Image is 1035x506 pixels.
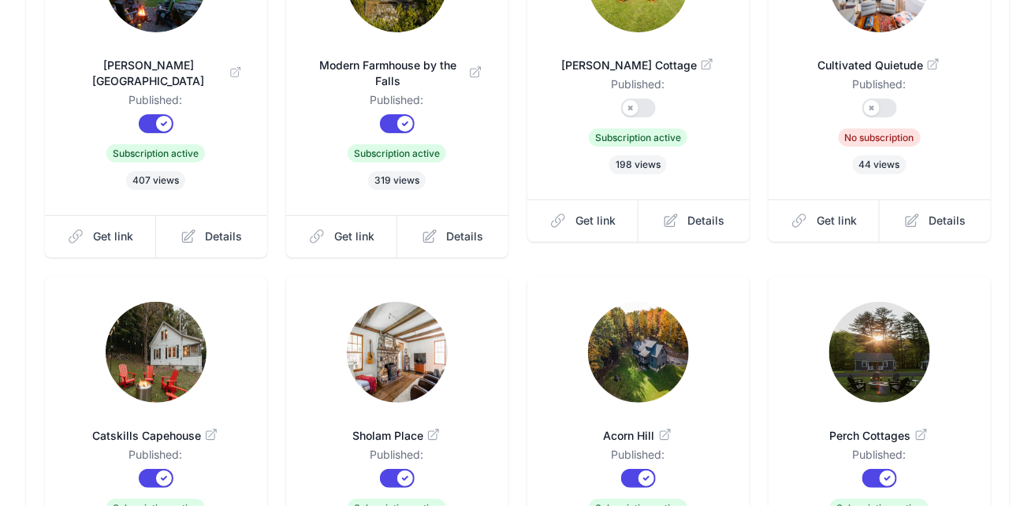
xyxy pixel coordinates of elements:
[794,39,966,76] a: Cultivated Quietude
[638,199,750,242] a: Details
[589,128,687,147] span: Subscription active
[817,213,857,229] span: Get link
[334,229,374,244] span: Get link
[126,171,185,190] span: 407 views
[311,428,483,444] span: Sholam Place
[70,409,242,447] a: Catskills Capehouse
[156,215,267,258] a: Details
[397,215,508,258] a: Details
[588,302,689,403] img: xn43evbbayg2pjjjtz1wn17ag0ji
[609,155,667,174] span: 198 views
[70,92,242,114] dd: Published:
[70,39,242,92] a: [PERSON_NAME][GEOGRAPHIC_DATA]
[527,199,639,242] a: Get link
[311,92,483,114] dd: Published:
[829,302,930,403] img: 0uo6fp2wb57pvq4v6w237t4x8v8h
[553,409,724,447] a: Acorn Hill
[553,39,724,76] a: [PERSON_NAME] Cottage
[311,409,483,447] a: Sholam Place
[70,428,242,444] span: Catskills Capehouse
[553,428,724,444] span: Acorn Hill
[106,302,207,403] img: tl5jf171fnvyd6sjfafv0d7ncw02
[769,199,880,242] a: Get link
[794,58,966,73] span: Cultivated Quietude
[575,213,616,229] span: Get link
[347,302,448,403] img: pagmpvtx35557diczqqovcmn2chs
[553,76,724,99] dd: Published:
[206,229,243,244] span: Details
[93,229,133,244] span: Get link
[853,155,907,174] span: 44 views
[794,428,966,444] span: Perch Cottages
[794,447,966,469] dd: Published:
[70,58,242,89] span: [PERSON_NAME][GEOGRAPHIC_DATA]
[929,213,966,229] span: Details
[45,215,157,258] a: Get link
[794,409,966,447] a: Perch Cottages
[286,215,398,258] a: Get link
[447,229,484,244] span: Details
[368,171,426,190] span: 319 views
[839,128,921,147] span: No subscription
[70,447,242,469] dd: Published:
[348,144,446,162] span: Subscription active
[688,213,725,229] span: Details
[106,144,205,162] span: Subscription active
[311,58,483,89] span: Modern Farmhouse by the Falls
[880,199,991,242] a: Details
[311,39,483,92] a: Modern Farmhouse by the Falls
[311,447,483,469] dd: Published:
[553,447,724,469] dd: Published:
[553,58,724,73] span: [PERSON_NAME] Cottage
[794,76,966,99] dd: Published:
